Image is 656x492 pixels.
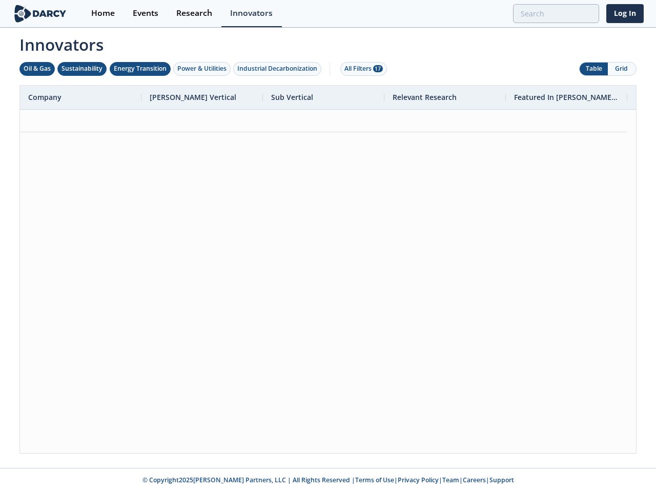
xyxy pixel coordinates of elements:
[233,62,321,76] button: Industrial Decarbonization
[230,9,273,17] div: Innovators
[12,29,644,56] span: Innovators
[513,4,599,23] input: Advanced Search
[110,62,171,76] button: Energy Transition
[114,64,167,73] div: Energy Transition
[463,476,486,484] a: Careers
[28,92,61,102] span: Company
[373,65,383,72] span: 17
[12,5,68,23] img: logo-wide.svg
[133,9,158,17] div: Events
[91,9,115,17] div: Home
[150,92,236,102] span: [PERSON_NAME] Vertical
[173,62,231,76] button: Power & Utilities
[57,62,107,76] button: Sustainability
[393,92,457,102] span: Relevant Research
[177,64,227,73] div: Power & Utilities
[176,9,212,17] div: Research
[344,64,383,73] div: All Filters
[580,63,608,75] button: Table
[514,92,619,102] span: Featured In [PERSON_NAME] Live
[608,63,636,75] button: Grid
[398,476,439,484] a: Privacy Policy
[340,62,387,76] button: All Filters 17
[24,64,51,73] div: Oil & Gas
[14,476,642,485] p: © Copyright 2025 [PERSON_NAME] Partners, LLC | All Rights Reserved | | | | |
[19,62,55,76] button: Oil & Gas
[442,476,459,484] a: Team
[271,92,313,102] span: Sub Vertical
[61,64,102,73] div: Sustainability
[355,476,394,484] a: Terms of Use
[606,4,644,23] a: Log In
[237,64,317,73] div: Industrial Decarbonization
[489,476,514,484] a: Support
